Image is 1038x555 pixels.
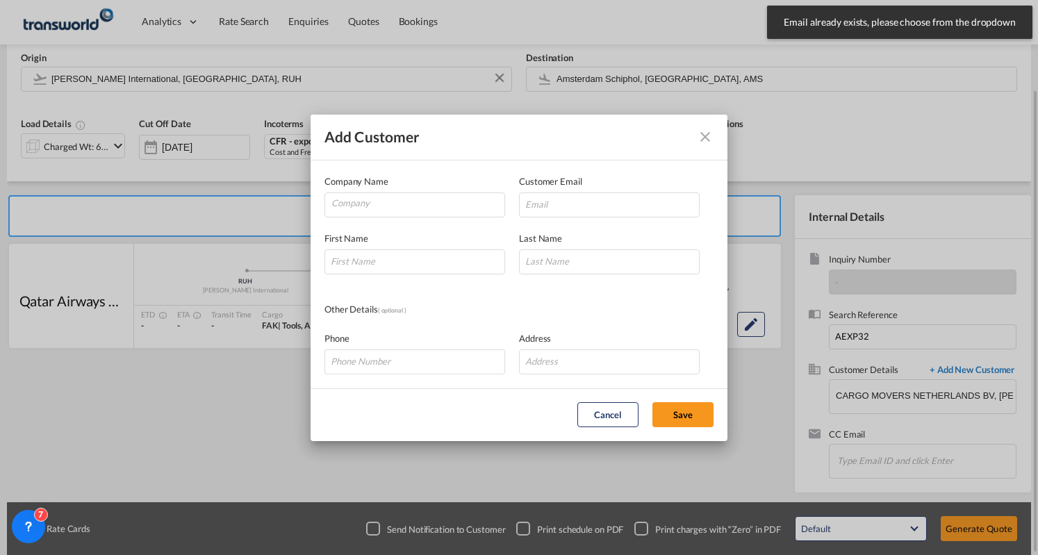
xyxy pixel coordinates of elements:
span: Last Name [519,233,562,244]
span: Customer [354,128,420,145]
input: Phone Number [324,349,505,374]
button: Save [652,402,714,427]
input: Last Name [519,249,700,274]
span: Add [324,128,352,145]
button: Cancel [577,402,639,427]
span: First Name [324,233,368,244]
span: Phone [324,333,349,344]
input: Email [519,192,700,217]
md-icon: icon-close [697,129,714,145]
div: Other Details [324,302,519,317]
md-dialog: Add Customer Company ... [311,115,727,441]
span: ( optional ) [378,306,406,314]
button: icon-close [691,123,719,151]
span: Customer Email [519,176,582,187]
input: Company [331,193,504,214]
input: Address [519,349,700,374]
span: Email already exists, please choose from the dropdown [780,15,1020,29]
span: Company Name [324,176,388,187]
span: Address [519,333,551,344]
input: First Name [324,249,505,274]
